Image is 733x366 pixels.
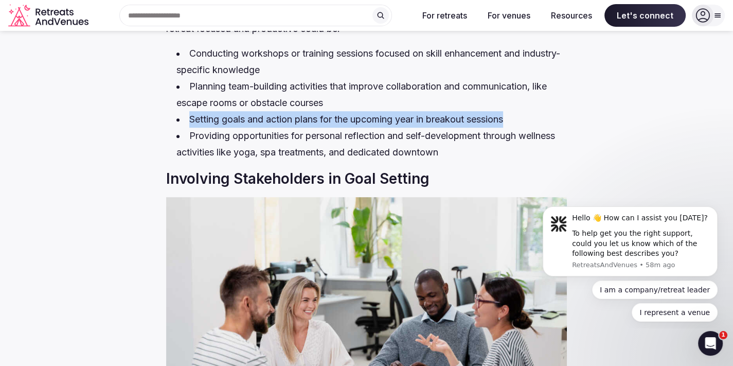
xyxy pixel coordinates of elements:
strong: Involving Stakeholders in Goal Setting [166,170,430,187]
span: 1 [719,331,727,339]
span: Let's connect [604,4,686,27]
svg: Retreats and Venues company logo [8,4,91,27]
a: Visit the homepage [8,4,91,27]
button: Resources [543,4,600,27]
li: Providing opportunities for personal reflection and self-development through wellness activities ... [176,128,567,161]
button: For venues [479,4,539,27]
iframe: Intercom notifications message [527,198,733,328]
iframe: Intercom live chat [698,331,723,356]
li: Conducting workshops or training sessions focused on skill enhancement and industry-specific know... [176,45,567,78]
li: Setting goals and action plans for the upcoming year in breakout sessions [176,111,567,128]
li: Planning team-building activities that improve collaboration and communication, like escape rooms... [176,78,567,111]
button: For retreats [414,4,475,27]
